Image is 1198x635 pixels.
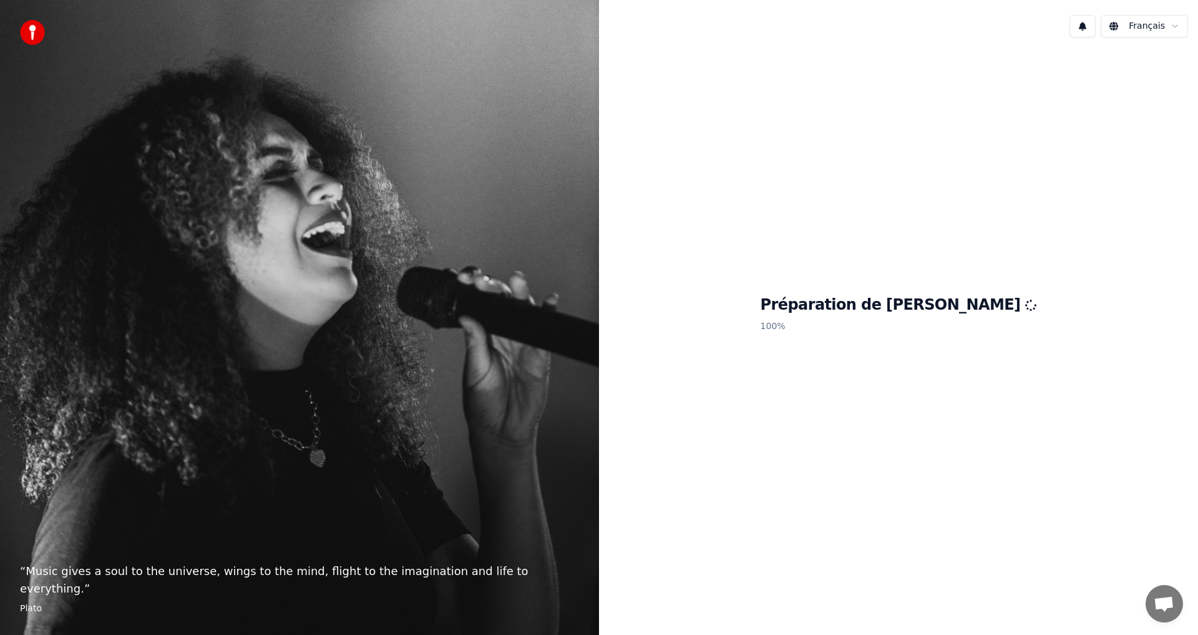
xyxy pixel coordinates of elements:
[1146,585,1183,623] div: Ouvrir le chat
[761,315,1037,338] p: 100 %
[20,563,579,598] p: “ Music gives a soul to the universe, wings to the mind, flight to the imagination and life to ev...
[761,295,1037,315] h1: Préparation de [PERSON_NAME]
[20,603,579,615] footer: Plato
[20,20,45,45] img: youka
